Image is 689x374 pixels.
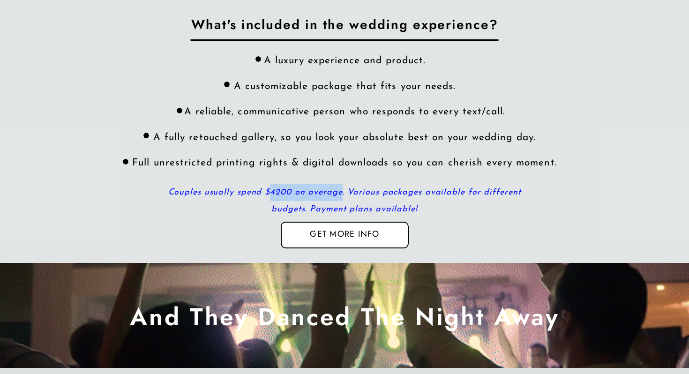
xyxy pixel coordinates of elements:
[264,56,426,66] span: A luxury experience and product.
[127,298,562,334] h2: And They Danced The Night Away
[121,54,569,202] div: A reliable, communicative person who responds to every text/call. A fully retouched gallery, so y...
[168,188,521,214] i: Couples usually spend $4200 on average. Various packages available for different budgets. Payment...
[168,17,521,34] h2: What's included in the wedding experience?
[234,82,456,91] span: A customizable package that fits your needs.
[299,229,390,242] a: Get more info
